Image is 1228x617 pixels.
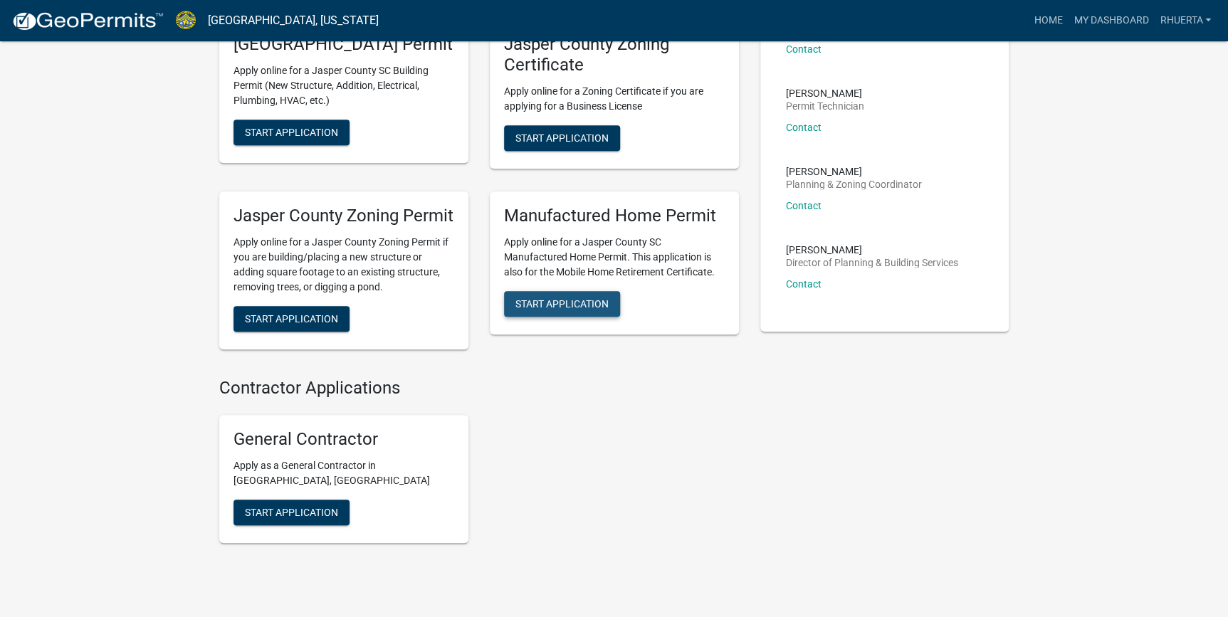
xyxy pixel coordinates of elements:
[504,235,725,280] p: Apply online for a Jasper County SC Manufactured Home Permit. This application is also for the Mo...
[786,200,822,211] a: Contact
[504,291,620,317] button: Start Application
[175,11,196,30] img: Jasper County, South Carolina
[504,125,620,151] button: Start Application
[1068,7,1154,34] a: My Dashboard
[1154,7,1217,34] a: Rhuerta
[233,306,350,332] button: Start Application
[504,84,725,114] p: Apply online for a Zoning Certificate if you are applying for a Business License
[786,179,922,189] p: Planning & Zoning Coordinator
[504,34,725,75] h5: Jasper County Zoning Certificate
[233,63,454,108] p: Apply online for a Jasper County SC Building Permit (New Structure, Addition, Electrical, Plumbin...
[515,132,609,143] span: Start Application
[515,297,609,309] span: Start Application
[219,378,739,555] wm-workflow-list-section: Contractor Applications
[208,9,379,33] a: [GEOGRAPHIC_DATA], [US_STATE]
[786,258,958,268] p: Director of Planning & Building Services
[233,429,454,450] h5: General Contractor
[233,500,350,525] button: Start Application
[245,127,338,138] span: Start Application
[219,378,739,399] h4: Contractor Applications
[233,120,350,145] button: Start Application
[786,278,822,290] a: Contact
[233,206,454,226] h5: Jasper County Zoning Permit
[786,101,864,111] p: Permit Technician
[786,88,864,98] p: [PERSON_NAME]
[786,167,922,176] p: [PERSON_NAME]
[233,235,454,295] p: Apply online for a Jasper County Zoning Permit if you are building/placing a new structure or add...
[233,34,454,55] h5: [GEOGRAPHIC_DATA] Permit
[786,43,822,55] a: Contact
[786,245,958,255] p: [PERSON_NAME]
[245,312,338,324] span: Start Application
[233,458,454,488] p: Apply as a General Contractor in [GEOGRAPHIC_DATA], [GEOGRAPHIC_DATA]
[1028,7,1068,34] a: Home
[245,507,338,518] span: Start Application
[504,206,725,226] h5: Manufactured Home Permit
[786,122,822,133] a: Contact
